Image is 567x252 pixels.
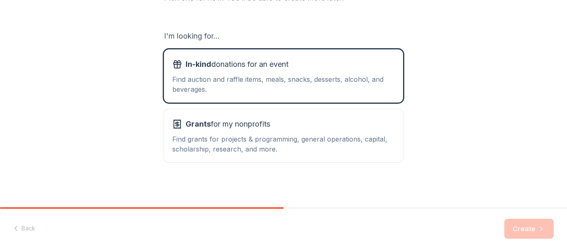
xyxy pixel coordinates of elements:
[164,109,403,162] button: Grantsfor my nonprofitsFind grants for projects & programming, general operations, capital, schol...
[186,120,211,128] span: Grants
[164,49,403,103] button: In-kinddonations for an eventFind auction and raffle items, meals, snacks, desserts, alcohol, and...
[186,60,211,69] span: In-kind
[186,117,270,131] span: for my nonprofits
[186,58,288,71] span: donations for an event
[172,74,395,94] div: Find auction and raffle items, meals, snacks, desserts, alcohol, and beverages.
[172,134,395,154] div: Find grants for projects & programming, general operations, capital, scholarship, research, and m...
[164,29,403,43] div: I'm looking for...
